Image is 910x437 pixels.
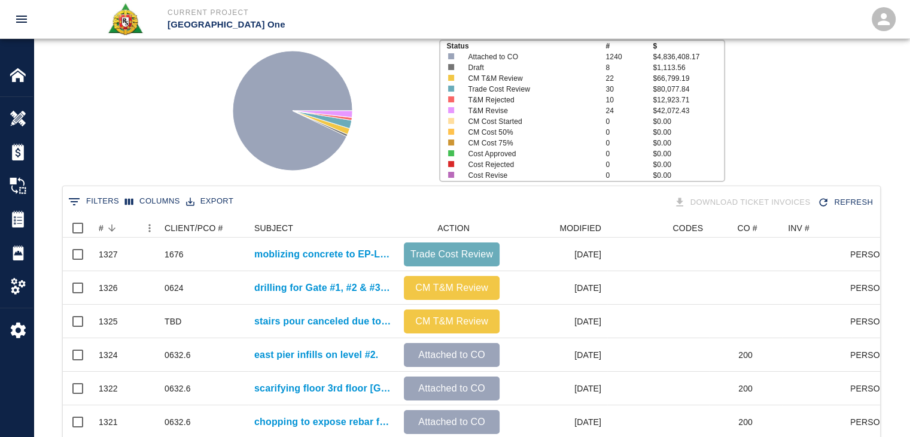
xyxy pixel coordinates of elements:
[99,383,118,394] div: 1322
[672,218,703,238] div: CODES
[605,138,653,148] p: 0
[782,218,851,238] div: INV #
[468,62,592,73] p: Draft
[607,218,709,238] div: CODES
[605,127,653,138] p: 0
[653,73,723,84] p: $66,799.19
[65,192,122,211] button: Show filters
[168,7,520,18] p: Current Project
[653,138,723,148] p: $0.00
[559,218,601,238] div: MODIFIED
[159,218,248,238] div: CLIENT/PCO #
[653,116,723,127] p: $0.00
[815,192,878,213] div: Refresh the list
[254,348,378,362] a: east pier infills on level #2.
[850,380,910,437] iframe: Chat Widget
[605,159,653,170] p: 0
[468,84,592,95] p: Trade Cost Review
[605,62,653,73] p: 8
[254,415,392,429] a: chopping to expose rebar for coupler install and cleaning for EP/L1- Retail column infills.
[446,41,605,51] p: Status
[168,18,520,32] p: [GEOGRAPHIC_DATA] One
[468,127,592,138] p: CM Cost 50%
[605,170,653,181] p: 0
[99,248,118,260] div: 1327
[653,62,723,73] p: $1,113.56
[254,381,392,396] a: scarifying floor 3rd floor [GEOGRAPHIC_DATA].
[183,192,236,211] button: Export
[506,338,607,372] div: [DATE]
[254,314,392,329] a: stairs pour canceled due to treads not being cut. Staircase #12 level #1 to #0
[605,105,653,116] p: 24
[653,148,723,159] p: $0.00
[398,218,506,238] div: ACTION
[653,41,723,51] p: $
[165,416,191,428] div: 0632.6
[99,218,104,238] div: #
[605,73,653,84] p: 22
[409,348,495,362] p: Attached to CO
[738,349,753,361] div: 200
[738,383,753,394] div: 200
[99,349,118,361] div: 1324
[99,315,118,327] div: 1325
[165,315,181,327] div: TBD
[653,95,723,105] p: $12,923.71
[788,218,809,238] div: INV #
[107,2,144,36] img: Roger & Sons Concrete
[653,51,723,62] p: $4,836,408.17
[122,192,183,211] button: Select columns
[506,372,607,405] div: [DATE]
[605,95,653,105] p: 10
[254,281,392,295] a: drilling for Gate #1, #2 & #3- L#2 elec. closet conduit leave outs and HHS4/L3- #L/14duct opening...
[605,51,653,62] p: 1240
[605,116,653,127] p: 0
[653,127,723,138] p: $0.00
[99,282,118,294] div: 1326
[468,138,592,148] p: CM Cost 75%
[468,95,592,105] p: T&M Rejected
[409,381,495,396] p: Attached to CO
[468,148,592,159] p: Cost Approved
[468,159,592,170] p: Cost Rejected
[165,383,191,394] div: 0632.6
[653,159,723,170] p: $0.00
[254,247,392,262] a: moblizing concrete to EP-L2, HHL4(via buckets) and HHL3. Vibrating and pulling up concrete for ma...
[653,84,723,95] p: $80,077.84
[165,248,184,260] div: 1676
[653,105,723,116] p: $42,072.43
[605,148,653,159] p: 0
[738,416,753,428] div: 200
[409,415,495,429] p: Attached to CO
[165,218,223,238] div: CLIENT/PCO #
[671,192,815,213] div: Tickets download in groups of 15
[437,218,470,238] div: ACTION
[709,218,782,238] div: CO #
[506,305,607,338] div: [DATE]
[141,219,159,237] button: Menu
[605,41,653,51] p: #
[104,220,120,236] button: Sort
[409,247,495,262] p: Trade Cost Review
[468,105,592,116] p: T&M Revise
[506,238,607,271] div: [DATE]
[653,170,723,181] p: $0.00
[468,73,592,84] p: CM T&M Review
[468,116,592,127] p: CM Cost Started
[468,170,592,181] p: Cost Revise
[165,349,191,361] div: 0632.6
[506,271,607,305] div: [DATE]
[409,314,495,329] p: CM T&M Review
[815,192,878,213] button: Refresh
[99,416,118,428] div: 1321
[248,218,398,238] div: SUBJECT
[7,5,36,34] button: open drawer
[409,281,495,295] p: CM T&M Review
